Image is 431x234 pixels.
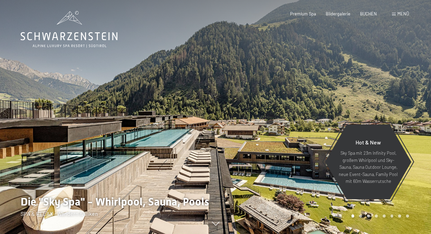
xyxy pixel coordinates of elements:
p: Sky Spa mit 23m Infinity Pool, großem Whirlpool und Sky-Sauna, Sauna Outdoor Lounge, neue Event-S... [338,150,398,185]
a: Premium Spa [290,11,316,16]
div: Carousel Page 6 [391,214,394,218]
div: Carousel Page 2 [359,214,362,218]
div: Carousel Page 1 (Current Slide) [351,214,355,218]
a: BUCHEN [360,11,377,16]
a: Bildergalerie [326,11,350,16]
div: Carousel Page 7 [398,214,401,218]
a: Hot & New Sky Spa mit 23m Infinity Pool, großem Whirlpool und Sky-Sauna, Sauna Outdoor Lounge, ne... [325,124,412,200]
div: Carousel Page 4 [375,214,378,218]
span: Menü [397,11,409,16]
div: Carousel Page 8 [406,214,409,218]
div: Carousel Pagination [349,214,409,218]
span: Hot & New [356,139,381,145]
div: Carousel Page 5 [383,214,386,218]
div: Carousel Page 3 [367,214,370,218]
